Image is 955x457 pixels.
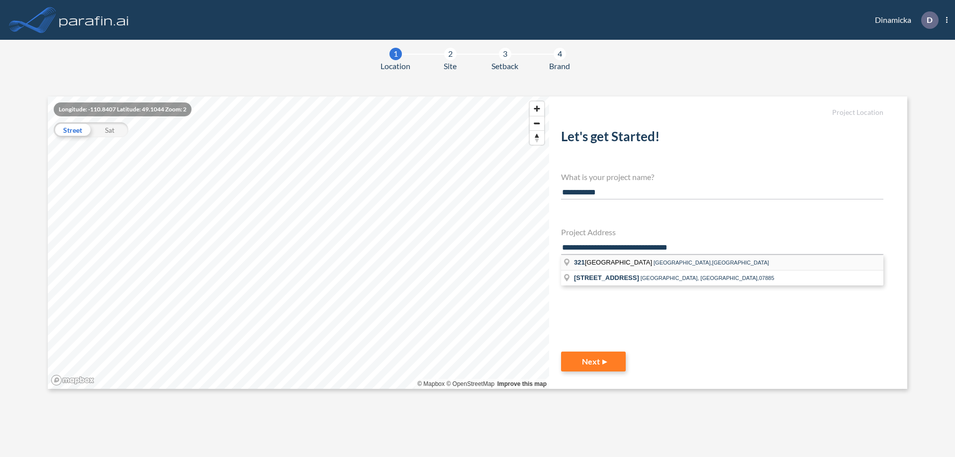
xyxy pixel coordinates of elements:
span: Location [381,60,410,72]
span: Brand [549,60,570,72]
span: [STREET_ADDRESS] [574,274,639,281]
button: Next [561,352,626,371]
span: [GEOGRAPHIC_DATA],[GEOGRAPHIC_DATA] [654,260,769,266]
a: Mapbox homepage [51,374,95,386]
span: [GEOGRAPHIC_DATA], [GEOGRAPHIC_DATA],07885 [641,275,774,281]
div: 1 [389,48,402,60]
span: 321 [574,259,585,266]
button: Reset bearing to north [530,130,544,145]
h5: Project Location [561,108,883,117]
div: Street [54,122,91,137]
img: logo [57,10,131,30]
span: Setback [491,60,518,72]
h4: What is your project name? [561,172,883,182]
div: Sat [91,122,128,137]
div: 3 [499,48,511,60]
a: Improve this map [497,380,547,387]
button: Zoom out [530,116,544,130]
h2: Let's get Started! [561,129,883,148]
span: [GEOGRAPHIC_DATA] [574,259,654,266]
div: 4 [554,48,566,60]
span: Site [444,60,457,72]
button: Zoom in [530,101,544,116]
div: Dinamicka [860,11,948,29]
h4: Project Address [561,227,883,237]
canvas: Map [48,96,549,389]
p: D [927,15,933,24]
span: Reset bearing to north [530,131,544,145]
a: OpenStreetMap [446,380,494,387]
div: Longitude: -110.8407 Latitude: 49.1044 Zoom: 2 [54,102,191,116]
a: Mapbox [417,380,445,387]
div: 2 [444,48,457,60]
